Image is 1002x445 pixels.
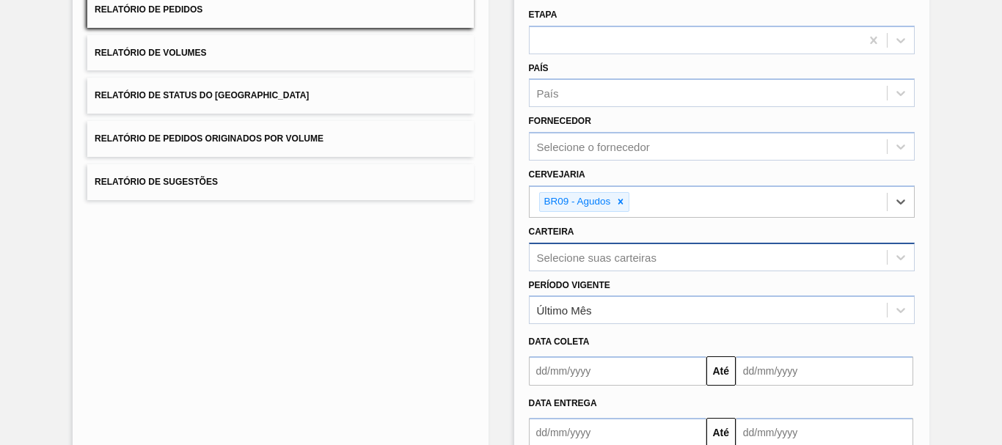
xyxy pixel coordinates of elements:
span: Relatório de Pedidos Originados por Volume [95,133,323,144]
label: Carteira [529,227,574,237]
span: Relatório de Status do [GEOGRAPHIC_DATA] [95,90,309,100]
button: Relatório de Sugestões [87,164,473,200]
span: Data coleta [529,336,590,347]
span: Data Entrega [529,398,597,408]
label: Etapa [529,10,557,20]
label: Cervejaria [529,169,585,180]
button: Relatório de Status do [GEOGRAPHIC_DATA] [87,78,473,114]
button: Relatório de Pedidos Originados por Volume [87,121,473,157]
div: Último Mês [537,304,592,317]
input: dd/mm/yyyy [736,356,913,386]
div: Selecione suas carteiras [537,251,657,263]
span: Relatório de Volumes [95,48,206,58]
span: Relatório de Sugestões [95,177,218,187]
label: Fornecedor [529,116,591,126]
div: País [537,87,559,100]
label: Período Vigente [529,280,610,290]
button: Até [706,356,736,386]
input: dd/mm/yyyy [529,356,706,386]
label: País [529,63,549,73]
div: BR09 - Agudos [540,193,613,211]
span: Relatório de Pedidos [95,4,202,15]
button: Relatório de Volumes [87,35,473,71]
div: Selecione o fornecedor [537,141,650,153]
